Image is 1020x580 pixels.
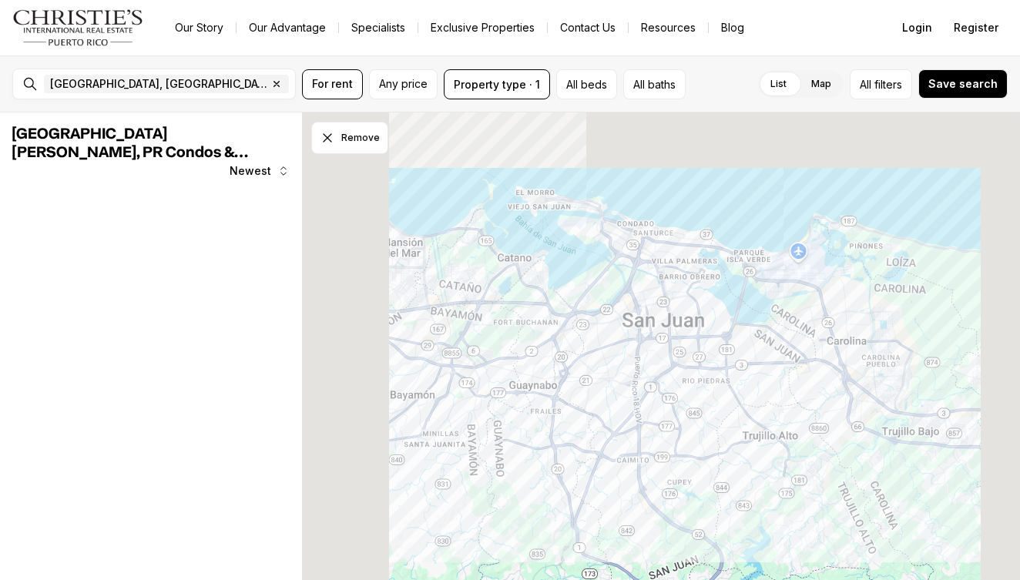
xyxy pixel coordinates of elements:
[369,69,438,99] button: Any price
[850,69,912,99] button: Allfilters
[302,69,363,99] button: For rent
[230,165,271,177] span: Newest
[629,17,708,39] a: Resources
[918,69,1008,99] button: Save search
[311,122,388,154] button: Dismiss drawing
[237,17,338,39] a: Our Advantage
[12,126,248,179] span: [GEOGRAPHIC_DATA][PERSON_NAME], PR Condos & Apartments for Rent
[860,76,871,92] span: All
[12,9,144,46] img: logo
[163,17,236,39] a: Our Story
[444,69,550,99] button: Property type · 1
[928,78,998,90] span: Save search
[893,12,941,43] button: Login
[312,78,353,90] span: For rent
[945,12,1008,43] button: Register
[220,156,299,186] button: Newest
[874,76,902,92] span: filters
[548,17,628,39] button: Contact Us
[758,70,799,98] label: List
[902,22,932,34] span: Login
[799,70,844,98] label: Map
[50,78,267,90] span: [GEOGRAPHIC_DATA], [GEOGRAPHIC_DATA], [GEOGRAPHIC_DATA]
[556,69,617,99] button: All beds
[954,22,998,34] span: Register
[339,17,418,39] a: Specialists
[418,17,547,39] a: Exclusive Properties
[709,17,757,39] a: Blog
[623,69,686,99] button: All baths
[379,78,428,90] span: Any price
